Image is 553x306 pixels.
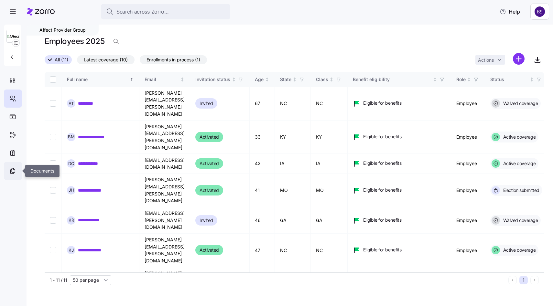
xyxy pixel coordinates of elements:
[363,247,402,253] span: Eligible for benefits
[311,207,348,234] td: GA
[275,121,311,154] td: KY
[101,4,230,19] button: Search across Zorro...
[139,174,190,207] td: [PERSON_NAME][EMAIL_ADDRESS][PERSON_NAME][DOMAIN_NAME]
[485,72,548,87] th: StatusNot sorted
[145,76,179,83] div: Email
[50,277,67,283] span: 1 - 11 / 11
[529,77,534,82] div: Not sorted
[50,187,56,194] input: Select record 4
[200,100,213,107] span: Invited
[311,174,348,207] td: MO
[139,154,190,174] td: [EMAIL_ADDRESS][DOMAIN_NAME]
[195,76,230,83] div: Invitation status
[363,100,402,106] span: Eligible for benefits
[116,8,169,16] span: Search across Zorro...
[275,267,311,301] td: CO
[530,276,539,284] button: Next page
[501,134,536,140] span: Active coverage
[69,248,74,252] span: K J
[311,267,348,301] td: CO
[200,133,219,141] span: Activated
[513,53,525,65] svg: add icon
[501,217,538,224] span: Waived coverage
[250,121,275,154] td: 33
[456,76,466,83] div: Role
[275,234,311,267] td: NC
[311,154,348,174] td: IA
[275,87,311,121] td: NC
[139,207,190,234] td: [EMAIL_ADDRESS][PERSON_NAME][DOMAIN_NAME]
[311,72,348,87] th: ClassNot sorted
[316,76,328,83] div: Class
[62,72,139,87] th: Full nameSorted ascending
[265,77,269,82] div: Not sorted
[451,267,485,301] td: Employee
[501,187,539,194] span: Election submitted
[348,72,451,87] th: Benefit eligibilityNot sorted
[363,217,402,223] span: Eligible for benefits
[535,6,545,17] img: 70e1238b338d2f51ab0eff200587d663
[200,160,219,167] span: Activated
[68,162,74,166] span: D O
[363,160,402,166] span: Eligible for benefits
[190,72,250,87] th: Invitation statusNot sorted
[255,76,264,83] div: Age
[275,154,311,174] td: IA
[180,77,185,82] div: Not sorted
[139,267,190,301] td: [PERSON_NAME][EMAIL_ADDRESS][PERSON_NAME][DOMAIN_NAME]
[50,100,56,107] input: Select record 1
[250,87,275,121] td: 67
[200,186,219,194] span: Activated
[67,76,128,83] div: Full name
[329,77,334,82] div: Not sorted
[50,247,56,253] input: Select record 6
[311,121,348,154] td: KY
[451,121,485,154] td: Employee
[129,77,134,82] div: Sorted ascending
[250,72,275,87] th: AgeNot sorted
[451,87,485,121] td: Employee
[139,87,190,121] td: [PERSON_NAME][EMAIL_ADDRESS][PERSON_NAME][DOMAIN_NAME]
[501,247,536,253] span: Active coverage
[250,234,275,267] td: 47
[451,207,485,234] td: Employee
[363,133,402,140] span: Eligible for benefits
[232,77,236,82] div: Not sorted
[275,207,311,234] td: GA
[275,72,311,87] th: StateNot sorted
[50,160,56,167] input: Select record 3
[50,76,56,83] input: Select all records
[508,276,517,284] button: Previous page
[467,77,471,82] div: Not sorted
[478,58,494,62] span: Actions
[433,77,437,82] div: Not sorted
[311,87,348,121] td: NC
[84,56,128,64] span: Latest coverage (10)
[146,56,200,64] span: Enrollments in process (1)
[69,101,74,106] span: A T
[363,187,402,193] span: Eligible for benefits
[250,207,275,234] td: 46
[50,217,56,224] input: Select record 5
[451,174,485,207] td: Employee
[50,134,56,140] input: Select record 2
[451,154,485,174] td: Employee
[490,76,528,83] div: Status
[139,121,190,154] td: [PERSON_NAME][EMAIL_ADDRESS][PERSON_NAME][DOMAIN_NAME]
[311,234,348,267] td: NC
[250,174,275,207] td: 41
[250,154,275,174] td: 42
[139,234,190,267] td: [PERSON_NAME][EMAIL_ADDRESS][PERSON_NAME][DOMAIN_NAME]
[68,135,75,139] span: B M
[501,100,538,107] span: Waived coverage
[200,216,213,224] span: Invited
[500,8,520,16] span: Help
[475,55,505,65] button: Actions
[275,174,311,207] td: MO
[250,267,275,301] td: 70
[353,76,432,83] div: Benefit eligibility
[139,72,190,87] th: EmailNot sorted
[451,72,485,87] th: RoleNot sorted
[451,234,485,267] td: Employee
[280,76,291,83] div: State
